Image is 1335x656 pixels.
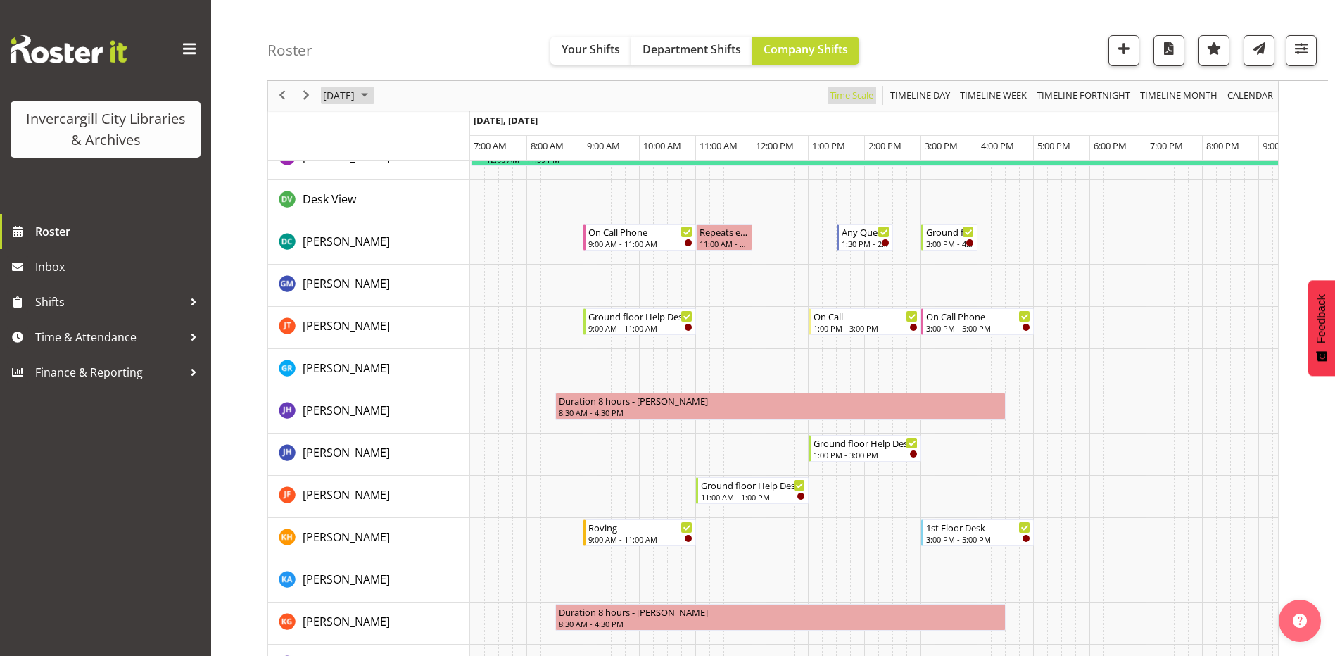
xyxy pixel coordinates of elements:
[303,149,390,165] span: [PERSON_NAME]
[1138,87,1220,105] button: Timeline Month
[764,42,848,57] span: Company Shifts
[303,360,390,376] span: [PERSON_NAME]
[814,449,918,460] div: 1:00 PM - 3:00 PM
[828,87,875,105] span: Time Scale
[303,571,390,588] a: [PERSON_NAME]
[1225,87,1276,105] button: Month
[926,520,1030,534] div: 1st Floor Desk
[303,402,390,419] a: [PERSON_NAME]
[303,276,390,291] span: [PERSON_NAME]
[701,491,805,503] div: 11:00 AM - 1:00 PM
[814,436,918,450] div: Ground floor Help Desk
[1139,87,1219,105] span: Timeline Month
[25,108,186,151] div: Invercargill City Libraries & Archives
[888,87,953,105] button: Timeline Day
[814,309,918,323] div: On Call
[812,139,845,152] span: 1:00 PM
[531,139,564,152] span: 8:00 AM
[958,87,1028,105] span: Timeline Week
[842,225,890,239] div: Any Questions
[303,275,390,292] a: [PERSON_NAME]
[752,37,859,65] button: Company Shifts
[1037,139,1070,152] span: 5:00 PM
[559,393,1002,408] div: Duration 8 hours - [PERSON_NAME]
[1293,614,1307,628] img: help-xxl-2.png
[583,308,696,335] div: Glen Tomlinson"s event - Ground floor Help Desk Begin From Monday, August 18, 2025 at 9:00:00 AM ...
[268,476,470,518] td: Joanne Forbes resource
[926,534,1030,545] div: 3:00 PM - 5:00 PM
[926,309,1030,323] div: On Call Phone
[583,224,696,251] div: Donald Cunningham"s event - On Call Phone Begin From Monday, August 18, 2025 at 9:00:00 AM GMT+12...
[268,518,470,560] td: Kaela Harley resource
[1206,139,1239,152] span: 8:00 PM
[837,224,893,251] div: Donald Cunningham"s event - Any Questions Begin From Monday, August 18, 2025 at 1:30:00 PM GMT+12...
[35,327,183,348] span: Time & Attendance
[588,520,692,534] div: Roving
[588,309,692,323] div: Ground floor Help Desk
[268,391,470,434] td: Jill Harpur resource
[559,407,1002,418] div: 8:30 AM - 4:30 PM
[303,403,390,418] span: [PERSON_NAME]
[321,87,374,105] button: August 2025
[555,604,1006,631] div: Katie Greene"s event - Duration 8 hours - Katie Greene Begin From Monday, August 18, 2025 at 8:30...
[958,87,1030,105] button: Timeline Week
[700,139,738,152] span: 11:00 AM
[268,434,470,476] td: Jillian Hunter resource
[926,225,974,239] div: Ground floor Help Desk
[828,87,876,105] button: Time Scale
[842,238,890,249] div: 1:30 PM - 2:30 PM
[268,222,470,265] td: Donald Cunningham resource
[868,139,901,152] span: 2:00 PM
[303,529,390,545] span: [PERSON_NAME]
[268,560,470,603] td: Kathy Aloniu resource
[696,224,752,251] div: Donald Cunningham"s event - Repeats every monday - Donald Cunningham Begin From Monday, August 18...
[303,191,356,207] span: Desk View
[35,221,204,242] span: Roster
[926,238,974,249] div: 3:00 PM - 4:00 PM
[1198,35,1229,66] button: Highlight an important date within the roster.
[700,238,749,249] div: 11:00 AM - 12:00 PM
[1150,139,1183,152] span: 7:00 PM
[1263,139,1296,152] span: 9:00 PM
[322,87,356,105] span: [DATE]
[273,87,292,105] button: Previous
[268,603,470,645] td: Katie Greene resource
[1226,87,1274,105] span: calendar
[474,114,538,127] span: [DATE], [DATE]
[303,317,390,334] a: [PERSON_NAME]
[1315,294,1328,343] span: Feedback
[35,362,183,383] span: Finance & Reporting
[889,87,951,105] span: Timeline Day
[809,435,921,462] div: Jillian Hunter"s event - Ground floor Help Desk Begin From Monday, August 18, 2025 at 1:00:00 PM ...
[588,238,692,249] div: 9:00 AM - 11:00 AM
[268,180,470,222] td: Desk View resource
[268,307,470,349] td: Glen Tomlinson resource
[562,42,620,57] span: Your Shifts
[267,42,312,58] h4: Roster
[303,318,390,334] span: [PERSON_NAME]
[756,139,794,152] span: 12:00 PM
[631,37,752,65] button: Department Shifts
[921,519,1034,546] div: Kaela Harley"s event - 1st Floor Desk Begin From Monday, August 18, 2025 at 3:00:00 PM GMT+12:00 ...
[550,37,631,65] button: Your Shifts
[268,349,470,391] td: Grace Roscoe-Squires resource
[587,139,620,152] span: 9:00 AM
[270,81,294,111] div: previous period
[559,618,1002,629] div: 8:30 AM - 4:30 PM
[1153,35,1184,66] button: Download a PDF of the roster for the current day
[701,478,805,492] div: Ground floor Help Desk
[1035,87,1132,105] span: Timeline Fortnight
[303,487,390,503] span: [PERSON_NAME]
[1108,35,1139,66] button: Add a new shift
[588,225,692,239] div: On Call Phone
[1035,87,1133,105] button: Fortnight
[643,42,741,57] span: Department Shifts
[35,291,183,313] span: Shifts
[303,572,390,587] span: [PERSON_NAME]
[318,81,377,111] div: August 18, 2025
[303,614,390,629] span: [PERSON_NAME]
[1308,280,1335,376] button: Feedback - Show survey
[696,477,809,504] div: Joanne Forbes"s event - Ground floor Help Desk Begin From Monday, August 18, 2025 at 11:00:00 AM ...
[700,225,749,239] div: Repeats every [DATE] - [PERSON_NAME]
[1286,35,1317,66] button: Filter Shifts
